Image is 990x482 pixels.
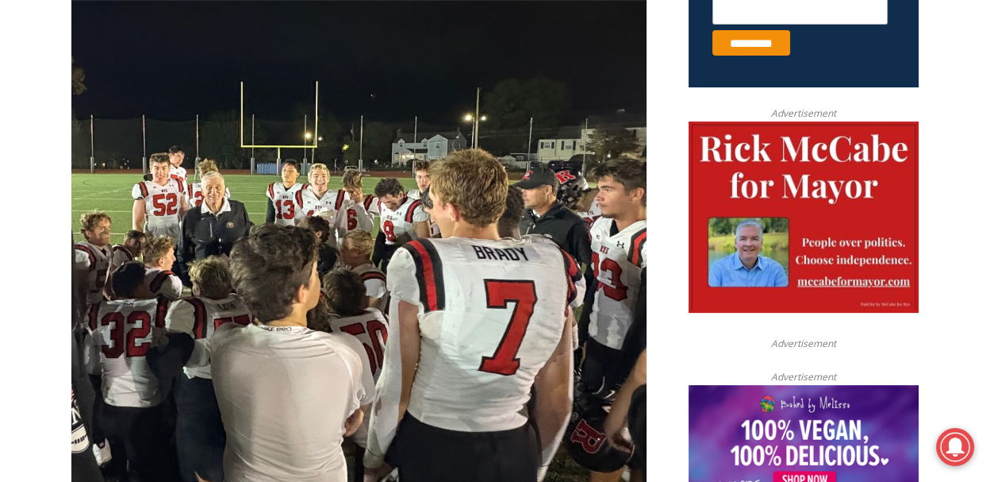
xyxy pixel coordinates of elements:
span: Advertisement [755,336,852,351]
span: Advertisement [755,369,852,384]
span: Intern @ [DOMAIN_NAME] [415,158,735,194]
img: McCabe for Mayor [689,121,919,314]
span: Advertisement [755,106,852,121]
a: Intern @ [DOMAIN_NAME] [382,154,769,198]
div: "[PERSON_NAME] and I covered the [DATE] Parade, which was a really eye opening experience as I ha... [401,1,750,154]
